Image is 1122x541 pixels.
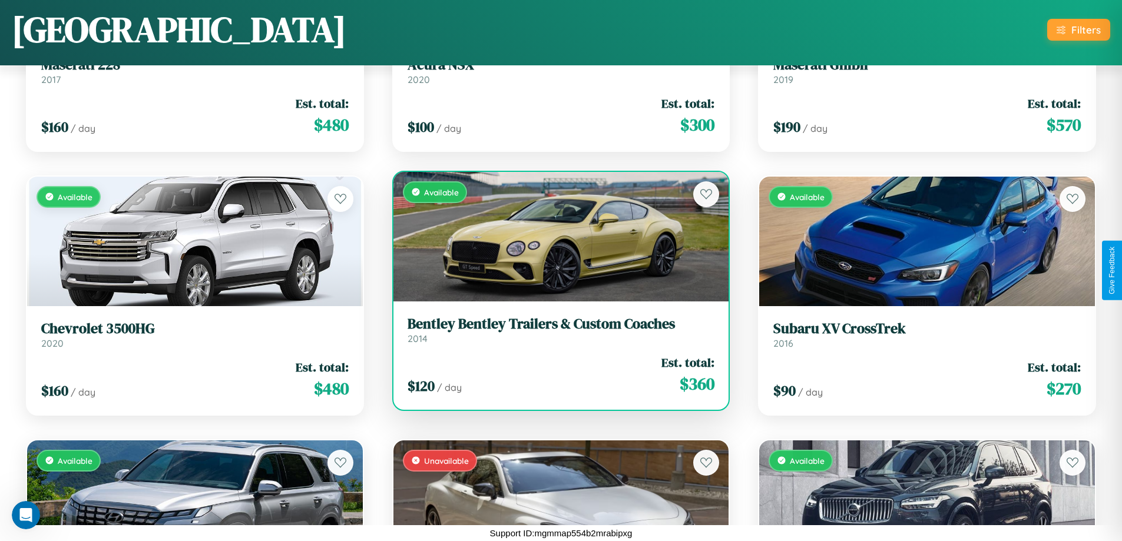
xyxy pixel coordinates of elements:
h3: Chevrolet 3500HG [41,320,349,337]
span: 2019 [773,74,793,85]
span: Est. total: [296,95,349,112]
a: Maserati 2282017 [41,57,349,85]
span: $ 100 [408,117,434,137]
span: Est. total: [661,95,714,112]
span: $ 570 [1047,113,1081,137]
h3: Subaru XV CrossTrek [773,320,1081,337]
h3: Maserati Ghibli [773,57,1081,74]
span: $ 120 [408,376,435,396]
span: Est. total: [1028,95,1081,112]
a: Acura NSX2020 [408,57,715,85]
span: Available [58,192,92,202]
span: $ 270 [1047,377,1081,400]
span: 2020 [408,74,430,85]
span: 2017 [41,74,61,85]
span: $ 480 [314,377,349,400]
a: Chevrolet 3500HG2020 [41,320,349,349]
span: $ 90 [773,381,796,400]
span: 2016 [773,337,793,349]
span: Est. total: [661,354,714,371]
span: 2020 [41,337,64,349]
div: Give Feedback [1108,247,1116,294]
h1: [GEOGRAPHIC_DATA] [12,5,346,54]
span: $ 160 [41,381,68,400]
span: Est. total: [1028,359,1081,376]
span: $ 160 [41,117,68,137]
a: Subaru XV CrossTrek2016 [773,320,1081,349]
span: Est. total: [296,359,349,376]
span: Available [790,192,825,202]
span: $ 360 [680,372,714,396]
span: / day [71,386,95,398]
span: / day [803,122,828,134]
h3: Bentley Bentley Trailers & Custom Coaches [408,316,715,333]
a: Bentley Bentley Trailers & Custom Coaches2014 [408,316,715,344]
iframe: Intercom live chat [12,501,40,529]
span: Available [424,187,459,197]
button: Filters [1047,19,1110,41]
a: Maserati Ghibli2019 [773,57,1081,85]
p: Support ID: mgmmap554b2mrabipxg [490,525,633,541]
span: Unavailable [424,456,469,466]
span: / day [437,381,462,393]
h3: Maserati 228 [41,57,349,74]
span: $ 300 [680,113,714,137]
span: Available [790,456,825,466]
span: / day [798,386,823,398]
span: / day [436,122,461,134]
h3: Acura NSX [408,57,715,74]
span: $ 480 [314,113,349,137]
div: Filters [1071,24,1101,36]
span: $ 190 [773,117,800,137]
span: Available [58,456,92,466]
span: 2014 [408,333,428,344]
span: / day [71,122,95,134]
